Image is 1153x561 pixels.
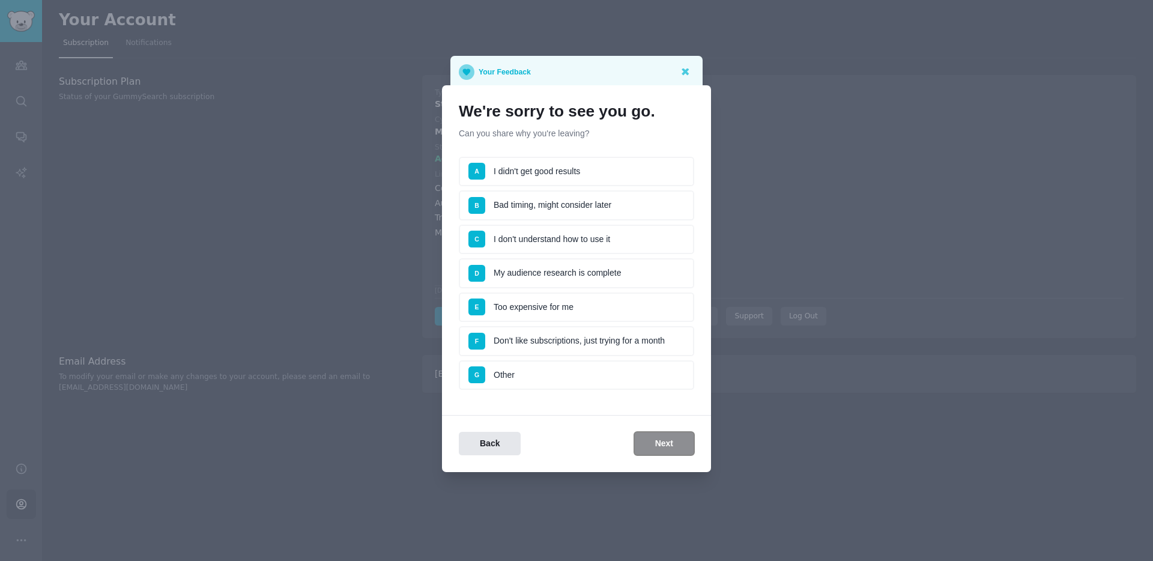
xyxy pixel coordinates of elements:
[459,102,694,121] h1: We're sorry to see you go.
[475,338,479,345] span: F
[474,168,479,175] span: A
[474,303,479,311] span: E
[459,127,694,140] p: Can you share why you're leaving?
[459,432,521,455] button: Back
[479,64,531,80] p: Your Feedback
[474,371,479,378] span: G
[474,235,479,243] span: C
[474,202,479,209] span: B
[474,270,479,277] span: D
